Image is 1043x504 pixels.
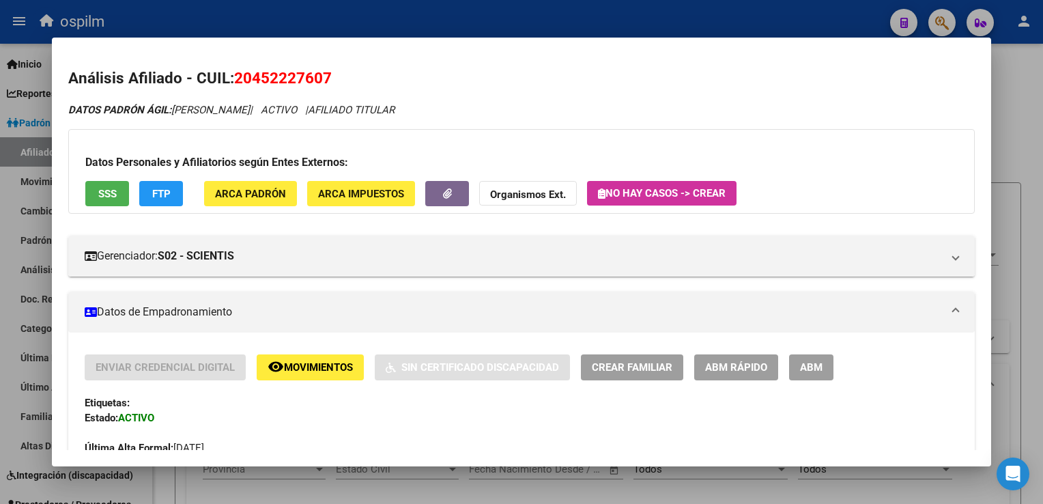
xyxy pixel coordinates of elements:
button: ABM [789,354,833,380]
strong: Última Alta Formal: [85,442,173,454]
i: | ACTIVO | [68,104,395,116]
span: 20452227607 [234,69,332,87]
button: Sin Certificado Discapacidad [375,354,570,380]
span: [DATE] [85,442,204,454]
button: FTP [139,181,183,206]
strong: Organismos Ext. [490,188,566,201]
mat-expansion-panel-header: Gerenciador:S02 - SCIENTIS [68,236,974,277]
span: ABM Rápido [705,362,767,374]
h2: Análisis Afiliado - CUIL: [68,67,974,90]
span: Sin Certificado Discapacidad [401,362,559,374]
strong: S02 - SCIENTIS [158,248,234,264]
h3: Datos Personales y Afiliatorios según Entes Externos: [85,154,957,171]
button: ARCA Padrón [204,181,297,206]
span: No hay casos -> Crear [598,187,726,199]
button: Organismos Ext. [479,181,577,206]
button: ABM Rápido [694,354,778,380]
strong: Estado: [85,412,118,424]
button: Enviar Credencial Digital [85,354,246,380]
span: Enviar Credencial Digital [96,362,235,374]
span: ARCA Padrón [215,188,286,200]
strong: ACTIVO [118,412,154,424]
span: Crear Familiar [592,362,672,374]
mat-panel-title: Gerenciador: [85,248,941,264]
button: Crear Familiar [581,354,683,380]
strong: Etiquetas: [85,397,130,409]
span: Movimientos [284,362,353,374]
mat-icon: remove_red_eye [268,359,284,375]
strong: DATOS PADRÓN ÁGIL: [68,104,171,116]
div: Open Intercom Messenger [997,458,1029,490]
button: Movimientos [257,354,364,380]
button: ARCA Impuestos [307,181,415,206]
span: SSS [98,188,117,200]
span: AFILIADO TITULAR [308,104,395,116]
span: [PERSON_NAME] [68,104,250,116]
button: SSS [85,181,129,206]
span: ARCA Impuestos [318,188,404,200]
button: No hay casos -> Crear [587,181,737,206]
mat-expansion-panel-header: Datos de Empadronamiento [68,292,974,333]
span: ABM [800,362,823,374]
span: FTP [152,188,171,200]
mat-panel-title: Datos de Empadronamiento [85,304,941,320]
